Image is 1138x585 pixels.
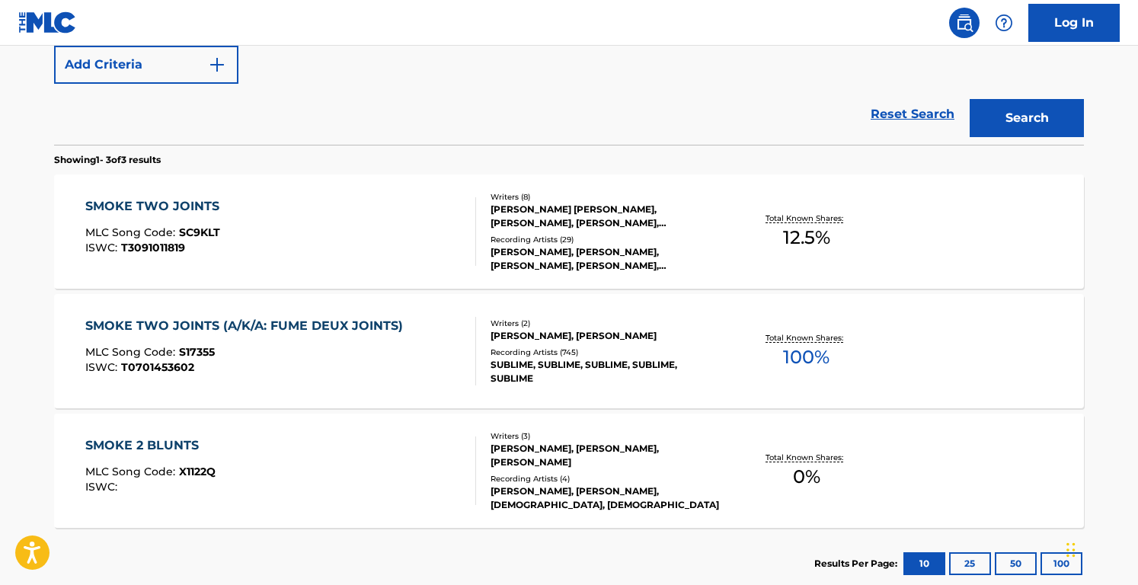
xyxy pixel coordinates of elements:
[54,174,1084,289] a: SMOKE TWO JOINTSMLC Song Code:SC9KLTISWC:T3091011819Writers (8)[PERSON_NAME] [PERSON_NAME], [PERS...
[793,463,820,491] span: 0 %
[491,473,721,484] div: Recording Artists ( 4 )
[179,345,215,359] span: S17355
[179,465,216,478] span: X1122Q
[491,430,721,442] div: Writers ( 3 )
[85,225,179,239] span: MLC Song Code :
[783,344,830,371] span: 100 %
[85,317,411,335] div: SMOKE TWO JOINTS (A/K/A: FUME DEUX JOINTS)
[54,153,161,167] p: Showing 1 - 3 of 3 results
[85,197,227,216] div: SMOKE TWO JOINTS
[1062,512,1138,585] iframe: Chat Widget
[18,11,77,34] img: MLC Logo
[491,318,721,329] div: Writers ( 2 )
[766,213,847,224] p: Total Known Shares:
[54,294,1084,408] a: SMOKE TWO JOINTS (A/K/A: FUME DEUX JOINTS)MLC Song Code:S17355ISWC:T0701453602Writers (2)[PERSON_...
[949,8,980,38] a: Public Search
[179,225,220,239] span: SC9KLT
[54,46,238,84] button: Add Criteria
[491,347,721,358] div: Recording Artists ( 745 )
[491,484,721,512] div: [PERSON_NAME], [PERSON_NAME], [DEMOGRAPHIC_DATA], [DEMOGRAPHIC_DATA]
[766,332,847,344] p: Total Known Shares:
[949,552,991,575] button: 25
[970,99,1084,137] button: Search
[863,97,962,131] a: Reset Search
[491,191,721,203] div: Writers ( 8 )
[121,360,194,374] span: T0701453602
[491,358,721,385] div: SUBLIME, SUBLIME, SUBLIME, SUBLIME, SUBLIME
[903,552,945,575] button: 10
[955,14,973,32] img: search
[85,480,121,494] span: ISWC :
[1028,4,1120,42] a: Log In
[491,203,721,230] div: [PERSON_NAME] [PERSON_NAME], [PERSON_NAME], [PERSON_NAME], [PERSON_NAME], [PERSON_NAME], [PERSON_...
[121,241,185,254] span: T3091011819
[995,552,1037,575] button: 50
[491,234,721,245] div: Recording Artists ( 29 )
[814,557,901,571] p: Results Per Page:
[491,329,721,343] div: [PERSON_NAME], [PERSON_NAME]
[766,452,847,463] p: Total Known Shares:
[1066,527,1076,573] div: Drag
[208,56,226,74] img: 9d2ae6d4665cec9f34b9.svg
[783,224,830,251] span: 12.5 %
[491,245,721,273] div: [PERSON_NAME], [PERSON_NAME], [PERSON_NAME], [PERSON_NAME], [PERSON_NAME]
[85,360,121,374] span: ISWC :
[85,345,179,359] span: MLC Song Code :
[491,442,721,469] div: [PERSON_NAME], [PERSON_NAME], [PERSON_NAME]
[989,8,1019,38] div: Help
[995,14,1013,32] img: help
[85,436,216,455] div: SMOKE 2 BLUNTS
[54,414,1084,528] a: SMOKE 2 BLUNTSMLC Song Code:X1122QISWC:Writers (3)[PERSON_NAME], [PERSON_NAME], [PERSON_NAME]Reco...
[85,241,121,254] span: ISWC :
[1041,552,1082,575] button: 100
[85,465,179,478] span: MLC Song Code :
